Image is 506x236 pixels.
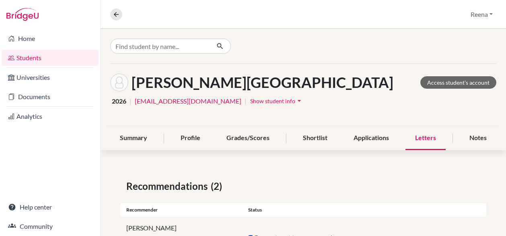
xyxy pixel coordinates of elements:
span: Recommendations [126,179,211,193]
a: Home [2,31,99,47]
div: Notes [460,126,496,150]
a: [EMAIL_ADDRESS][DOMAIN_NAME] [135,96,241,106]
div: Status [242,206,364,214]
a: Documents [2,89,99,105]
a: Analytics [2,108,99,124]
span: 2026 [112,96,126,106]
span: (2) [211,179,225,193]
div: Recommender [120,206,242,214]
a: Students [2,50,99,66]
div: Grades/Scores [217,126,279,150]
span: Show student info [250,98,295,104]
a: Universities [2,69,99,85]
input: Find student by name... [110,39,210,54]
i: arrow_drop_down [295,97,303,105]
button: Show student infoarrow_drop_down [250,95,304,107]
button: Reena [467,7,496,22]
div: Letters [405,126,446,150]
a: Help center [2,199,99,215]
span: | [245,96,247,106]
a: Community [2,218,99,234]
img: Bridge-U [6,8,39,21]
div: Summary [110,126,157,150]
a: Access student's account [420,76,496,89]
div: Applications [344,126,399,150]
div: Shortlist [293,126,337,150]
h1: [PERSON_NAME][GEOGRAPHIC_DATA] [132,74,393,91]
span: | [130,96,132,106]
img: Haniya Burmawala's avatar [110,73,128,92]
div: Profile [171,126,210,150]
